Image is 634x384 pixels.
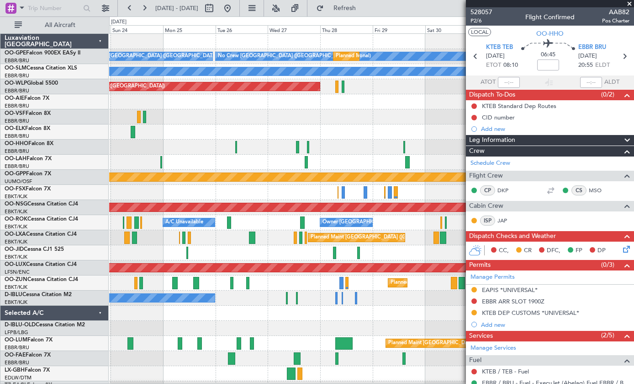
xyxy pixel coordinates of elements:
div: Thu 28 [320,25,373,33]
span: D-IBLU [5,292,22,297]
button: LOCAL [468,28,491,36]
a: MSO [589,186,609,195]
a: EBBR/BRU [5,163,29,170]
span: ETOT [486,61,501,70]
span: Pos Charter [602,17,629,25]
a: Manage Permits [470,273,515,282]
div: Planned Maint [GEOGRAPHIC_DATA] ([GEOGRAPHIC_DATA] National) [311,231,476,244]
a: EBKT/KJK [5,299,27,306]
span: Crew [469,146,485,157]
div: Sat 30 [425,25,478,33]
a: EBBR/BRU [5,57,29,64]
span: OO-FSX [5,186,26,192]
span: [DATE] [486,52,505,61]
a: OO-GPPFalcon 7X [5,171,51,177]
a: OO-LXACessna Citation CJ4 [5,232,77,237]
span: Fuel [469,355,481,366]
button: All Aircraft [10,18,99,32]
span: Refresh [326,5,364,11]
span: OO-GPE [5,50,26,56]
a: OO-ZUNCessna Citation CJ4 [5,277,78,282]
a: EDLW/DTM [5,374,32,381]
span: OO-LXA [5,232,26,237]
span: P2/6 [470,17,492,25]
div: Planned Maint [GEOGRAPHIC_DATA] ([GEOGRAPHIC_DATA] National) [336,49,501,63]
a: D-IBLUCessna Citation M2 [5,292,72,297]
span: 528057 [470,7,492,17]
a: OO-SLMCessna Citation XLS [5,65,77,71]
a: EBKT/KJK [5,238,27,245]
span: KTEB TEB [486,43,513,52]
div: Owner [GEOGRAPHIC_DATA]-[GEOGRAPHIC_DATA] [322,216,446,229]
span: OO-HHO [536,29,564,38]
a: OO-NSGCessna Citation CJ4 [5,201,78,207]
span: 08:10 [503,61,518,70]
span: ELDT [595,61,610,70]
span: OO-LAH [5,156,26,162]
div: Mon 25 [163,25,216,33]
a: EBKT/KJK [5,254,27,260]
div: Sun 24 [111,25,163,33]
div: No Crew [GEOGRAPHIC_DATA] ([GEOGRAPHIC_DATA] National) [218,49,371,63]
a: Manage Services [470,344,516,353]
span: OO-AIE [5,96,24,101]
span: Dispatch Checks and Weather [469,231,556,242]
a: OO-LUMFalcon 7X [5,337,53,343]
span: Cabin Crew [469,201,503,211]
div: EAPIS *UNIVERSAL* [482,286,538,294]
div: Add new [481,321,629,329]
span: (2/5) [601,330,614,340]
span: OO-SLM [5,65,26,71]
div: KTEB Standard Dep Routes [482,102,556,110]
div: Planned Maint [GEOGRAPHIC_DATA] ([GEOGRAPHIC_DATA] National) [388,336,554,350]
span: LX-GBH [5,368,25,373]
a: OO-AIEFalcon 7X [5,96,49,101]
span: DP [597,246,606,255]
div: CP [480,185,495,195]
a: EBBR/BRU [5,148,29,155]
span: FP [576,246,582,255]
a: OO-FSXFalcon 7X [5,186,51,192]
div: Add new [481,125,629,133]
a: EBKT/KJK [5,223,27,230]
input: --:-- [498,77,520,88]
span: OO-FAE [5,352,26,358]
span: [DATE] [578,52,597,61]
a: OO-ROKCessna Citation CJ4 [5,216,78,222]
a: EBBR/BRU [5,87,29,94]
span: (0/3) [601,260,614,270]
a: DKP [497,186,518,195]
span: ATOT [481,78,496,87]
span: Services [469,331,493,341]
span: CC, [499,246,509,255]
a: OO-GPEFalcon 900EX EASy II [5,50,80,56]
span: OO-NSG [5,201,27,207]
button: Refresh [312,1,367,16]
span: All Aircraft [24,22,96,28]
span: OO-WLP [5,81,27,86]
a: EBKT/KJK [5,193,27,200]
a: OO-FAEFalcon 7X [5,352,51,358]
a: OO-ELKFalcon 8X [5,126,50,131]
div: [DATE] [111,18,127,26]
div: KTEB DEP CUSTOMS *UNIVERSAL* [482,309,579,317]
span: CR [524,246,532,255]
a: EBBR/BRU [5,118,29,124]
span: [DATE] - [DATE] [155,4,198,12]
span: Flight Crew [469,171,503,181]
a: EBBR/BRU [5,359,29,366]
div: Planned Maint Kortrijk-[GEOGRAPHIC_DATA] [391,276,497,290]
span: OO-HHO [5,141,28,146]
a: EBBR/BRU [5,344,29,351]
span: OO-LUX [5,262,26,267]
span: (0/2) [601,90,614,99]
span: D-IBLU-OLD [5,322,36,328]
span: OO-LUM [5,337,27,343]
span: OO-JID [5,247,24,252]
a: OO-WLPGlobal 5500 [5,81,58,86]
a: LX-GBHFalcon 7X [5,368,50,373]
div: EBBR ARR SLOT 1900Z [482,297,544,305]
span: Permits [469,260,491,270]
div: CS [571,185,586,195]
a: UUMO/OSF [5,178,32,185]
